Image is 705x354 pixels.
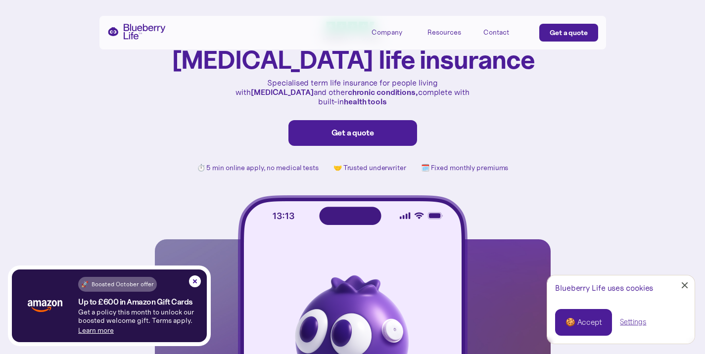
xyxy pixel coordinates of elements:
[675,275,695,295] a: Close Cookie Popup
[555,283,687,293] div: Blueberry Life uses cookies
[372,24,416,40] div: Company
[427,28,461,37] div: Resources
[483,24,528,40] a: Contact
[299,128,407,138] div: Get a quote
[234,78,471,107] p: Specialised term life insurance for people living with and other complete with built-in
[78,308,207,325] p: Get a policy this month to unlock our boosted welcome gift. Terms apply.
[427,24,472,40] div: Resources
[550,28,588,38] div: Get a quote
[348,87,418,97] strong: chronic conditions,
[372,28,402,37] div: Company
[107,24,166,40] a: home
[333,164,406,172] p: 🤝 Trusted underwriter
[539,24,598,42] a: Get a quote
[421,164,509,172] p: 🗓️ Fixed monthly premiums
[483,28,509,37] div: Contact
[81,279,154,289] div: 🚀 Boosted October offer
[685,285,685,286] div: Close Cookie Popup
[288,120,417,146] a: Get a quote
[555,309,612,336] a: 🍪 Accept
[171,46,535,73] h1: [MEDICAL_DATA] life insurance
[251,87,314,97] strong: [MEDICAL_DATA]
[78,326,114,335] a: Learn more
[344,96,387,106] strong: health tools
[620,317,646,327] a: Settings
[565,317,602,328] div: 🍪 Accept
[197,164,319,172] p: ⏱️ 5 min online apply, no medical tests
[78,298,193,306] h4: Up to £600 in Amazon Gift Cards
